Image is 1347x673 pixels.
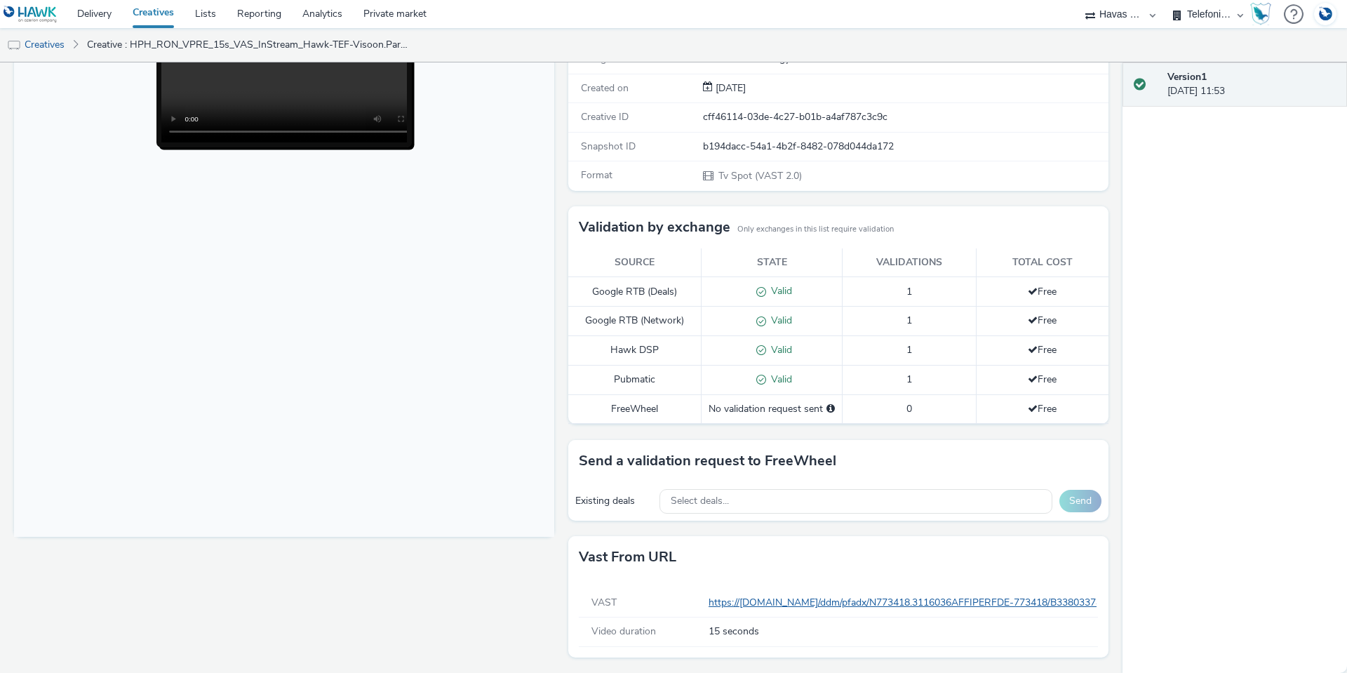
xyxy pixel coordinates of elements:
span: Valid [766,284,792,298]
h3: Validation by exchange [579,217,730,238]
span: Free [1028,285,1057,298]
div: Existing deals [575,494,652,508]
span: 1 [906,314,912,327]
span: 15 seconds [709,625,1093,639]
td: Hawk DSP [568,336,702,366]
img: tv [7,39,21,53]
span: Free [1028,343,1057,357]
th: Source [568,248,702,277]
span: 1 [906,343,912,357]
div: Please select a deal below and click on Send to send a validation request to FreeWheel. [826,402,835,416]
th: Total cost [976,248,1108,277]
div: No validation request sent [709,402,835,416]
span: 0 [906,402,912,415]
span: Valid [766,343,792,357]
img: Account DE [1315,3,1336,26]
span: Select deals... [671,495,729,507]
span: [DATE] [713,81,746,95]
span: Free [1028,314,1057,327]
img: Hawk Academy [1250,3,1271,25]
h3: Vast from URL [579,547,676,568]
button: Send [1059,490,1101,512]
span: Valid [766,314,792,327]
div: Creation 06 August 2025, 11:53 [713,81,746,95]
th: State [702,248,843,277]
span: Tv Spot (VAST 2.0) [717,169,802,182]
span: VAST [591,596,617,609]
span: Format [581,168,612,182]
div: [DATE] 11:53 [1167,70,1336,99]
h3: Send a validation request to FreeWheel [579,451,836,472]
div: b194dacc-54a1-4b2f-8482-078d044da172 [703,140,1107,154]
img: undefined Logo [4,6,58,23]
span: Snapshot ID [581,140,636,153]
td: Google RTB (Deals) [568,277,702,307]
span: Free [1028,402,1057,415]
small: Only exchanges in this list require validation [737,224,894,235]
a: Creative : HPH_RON_VPRE_15s_VAS_InStream_Hawk-TEF-Visoon.Paramount+-CTV/ATV-nontargeted-Streaming... [80,28,417,62]
span: Free [1028,373,1057,386]
td: Google RTB (Network) [568,307,702,336]
a: Hawk Academy [1250,3,1277,25]
div: cff46114-03de-4c27-b01b-a4af787c3c9c [703,110,1107,124]
span: 1 [906,373,912,386]
th: Validations [843,248,976,277]
span: Valid [766,373,792,386]
span: 1 [906,285,912,298]
span: Creative ID [581,110,629,124]
span: Created on [581,81,629,95]
td: FreeWheel [568,394,702,423]
strong: Version 1 [1167,70,1207,84]
td: Pubmatic [568,365,702,394]
span: Video duration [591,625,656,638]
